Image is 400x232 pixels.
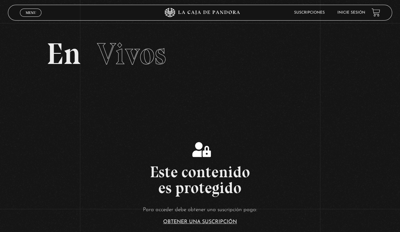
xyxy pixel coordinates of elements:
[294,11,325,15] a: Suscripciones
[97,36,166,72] span: Vivos
[337,11,365,15] a: Inicie sesión
[163,219,237,224] a: Obtener una suscripción
[372,8,380,17] a: View your shopping cart
[46,39,354,69] h2: En
[23,16,38,20] span: Cerrar
[26,11,36,15] span: Menu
